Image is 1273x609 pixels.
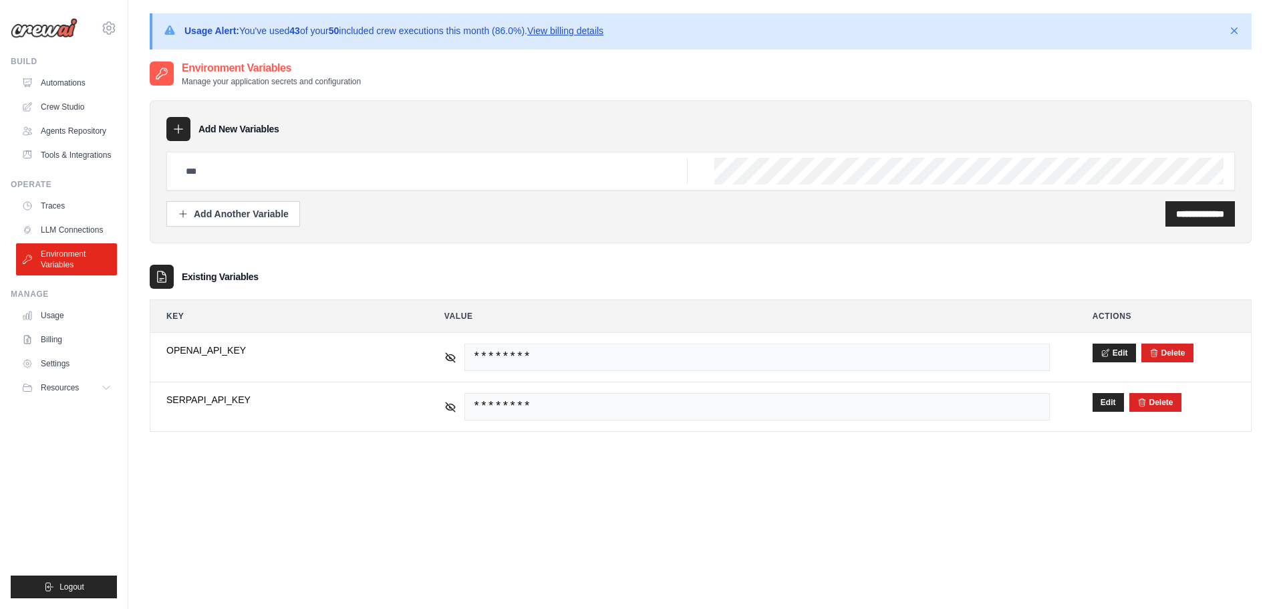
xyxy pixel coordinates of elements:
[1093,344,1136,362] button: Edit
[11,179,117,190] div: Operate
[11,18,78,38] img: Logo
[166,393,402,406] span: SERPAPI_API_KEY
[182,60,361,76] h2: Environment Variables
[16,219,117,241] a: LLM Connections
[329,25,339,36] strong: 50
[166,201,300,227] button: Add Another Variable
[16,144,117,166] a: Tools & Integrations
[11,56,117,67] div: Build
[16,305,117,326] a: Usage
[1093,393,1124,412] button: Edit
[150,300,418,332] th: Key
[1137,397,1173,408] button: Delete
[16,72,117,94] a: Automations
[166,344,402,357] span: OPENAI_API_KEY
[16,353,117,374] a: Settings
[178,207,289,221] div: Add Another Variable
[1077,300,1251,332] th: Actions
[182,76,361,87] p: Manage your application secrets and configuration
[182,270,259,283] h3: Existing Variables
[16,243,117,275] a: Environment Variables
[527,25,603,36] a: View billing details
[16,96,117,118] a: Crew Studio
[16,329,117,350] a: Billing
[1149,348,1185,358] button: Delete
[428,300,1066,332] th: Value
[11,576,117,598] button: Logout
[184,24,603,37] p: You've used of your included crew executions this month (86.0%).
[289,25,300,36] strong: 43
[184,25,239,36] strong: Usage Alert:
[16,377,117,398] button: Resources
[11,289,117,299] div: Manage
[59,582,84,592] span: Logout
[16,195,117,217] a: Traces
[41,382,79,393] span: Resources
[16,120,117,142] a: Agents Repository
[198,122,279,136] h3: Add New Variables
